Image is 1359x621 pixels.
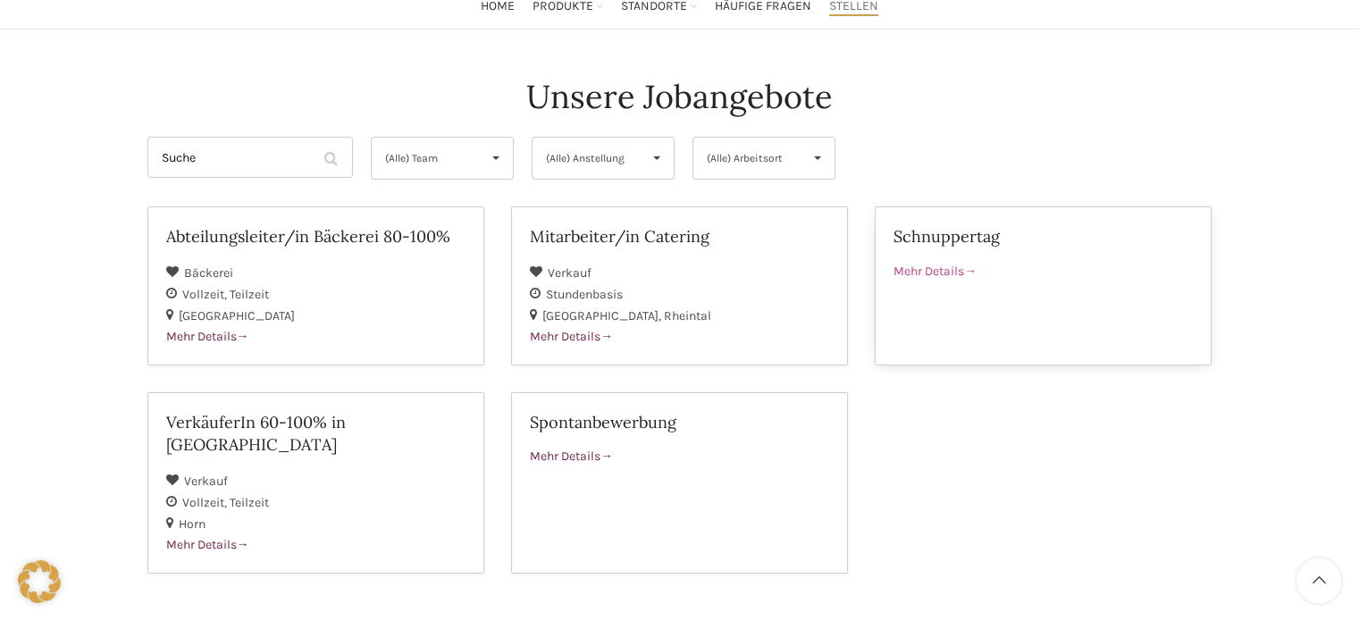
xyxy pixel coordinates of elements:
span: Bäckerei [184,265,233,281]
a: Scroll to top button [1296,558,1341,603]
span: Mehr Details [893,264,977,279]
h2: Schnuppertag [893,225,1193,248]
span: Teilzeit [230,287,269,302]
span: [GEOGRAPHIC_DATA] [179,308,295,323]
span: Teilzeit [230,495,269,510]
span: ▾ [479,138,513,179]
span: (Alle) Arbeitsort [707,138,792,179]
span: (Alle) Anstellung [546,138,631,179]
span: Stundenbasis [546,287,623,302]
h2: Abteilungsleiter/in Bäckerei 80-100% [166,225,466,248]
a: Mitarbeiter/in Catering Verkauf Stundenbasis [GEOGRAPHIC_DATA] Rheintal Mehr Details [511,206,848,365]
span: Verkauf [184,474,228,489]
a: VerkäuferIn 60-100% in [GEOGRAPHIC_DATA] Verkauf Vollzeit Teilzeit Horn Mehr Details [147,392,484,574]
span: Rheintal [664,308,711,323]
a: Abteilungsleiter/in Bäckerei 80-100% Bäckerei Vollzeit Teilzeit [GEOGRAPHIC_DATA] Mehr Details [147,206,484,365]
h2: VerkäuferIn 60-100% in [GEOGRAPHIC_DATA] [166,411,466,456]
a: Schnuppertag Mehr Details [875,206,1212,365]
span: Vollzeit [182,495,230,510]
span: Horn [179,516,206,532]
span: (Alle) Team [385,138,470,179]
span: [GEOGRAPHIC_DATA] [542,308,664,323]
input: Suche [147,137,353,178]
a: Spontanbewerbung Mehr Details [511,392,848,574]
span: Verkauf [548,265,591,281]
span: ▾ [801,138,835,179]
span: Mehr Details [530,449,613,464]
h2: Mitarbeiter/in Catering [530,225,829,248]
span: Mehr Details [530,329,613,344]
h4: Unsere Jobangebote [526,74,833,119]
span: Vollzeit [182,287,230,302]
h2: Spontanbewerbung [530,411,829,433]
span: Mehr Details [166,537,249,552]
span: Mehr Details [166,329,249,344]
span: ▾ [640,138,674,179]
